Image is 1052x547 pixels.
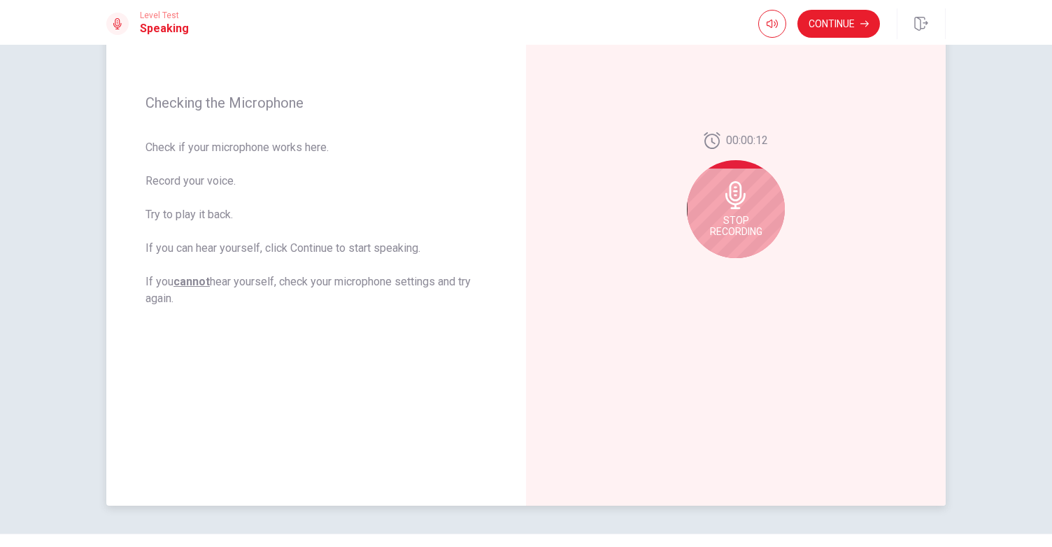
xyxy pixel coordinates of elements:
span: Checking the Microphone [145,94,487,111]
span: 00:00:12 [726,132,768,149]
span: Level Test [140,10,189,20]
span: Stop Recording [710,215,762,237]
u: cannot [173,275,210,288]
div: Stop Recording [687,160,785,258]
span: Check if your microphone works here. Record your voice. Try to play it back. If you can hear your... [145,139,487,307]
h1: Speaking [140,20,189,37]
button: Continue [797,10,880,38]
